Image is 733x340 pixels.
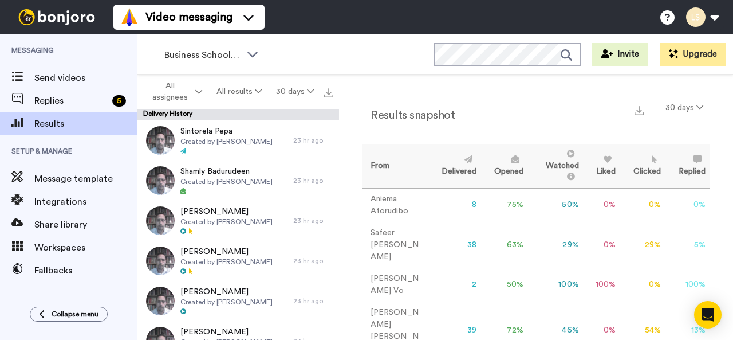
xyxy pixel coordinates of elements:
[362,222,429,268] td: Safeer [PERSON_NAME]
[146,287,175,315] img: 5363857c-9627-4d3a-9065-ce93b00a4dca-thumb.jpg
[137,241,339,281] a: [PERSON_NAME]Created by [PERSON_NAME]23 hr ago
[146,166,175,195] img: fd65022b-199a-4768-a9c1-fade2b31a7fa-thumb.jpg
[660,43,726,66] button: Upgrade
[146,206,175,235] img: f0386a85-c130-4c63-af47-a1619d31d373-thumb.jpg
[52,310,98,319] span: Collapse menu
[180,246,273,257] span: [PERSON_NAME]
[180,326,273,338] span: [PERSON_NAME]
[293,296,333,306] div: 23 hr ago
[180,166,273,177] span: Shamly Badurudeen
[362,144,429,188] th: From
[137,201,339,241] a: [PERSON_NAME]Created by [PERSON_NAME]23 hr ago
[34,264,137,278] span: Fallbacks
[164,48,241,62] span: Business School 2025
[528,144,584,188] th: Watched
[180,137,273,146] span: Created by [PERSON_NAME]
[210,81,269,102] button: All results
[34,71,137,85] span: Send videos
[34,241,137,255] span: Workspaces
[665,222,710,268] td: 5 %
[147,80,193,103] span: All assignees
[620,188,665,222] td: 0 %
[481,188,528,222] td: 75 %
[112,95,126,107] div: 5
[429,268,482,302] td: 2
[137,161,339,201] a: Shamly BadurudeenCreated by [PERSON_NAME]23 hr ago
[429,144,482,188] th: Delivered
[30,307,108,322] button: Collapse menu
[584,222,621,268] td: 0 %
[120,8,139,26] img: vm-color.svg
[180,126,273,137] span: Sintorela Pepa
[528,222,584,268] td: 29 %
[620,144,665,188] th: Clicked
[324,88,333,97] img: export.svg
[293,136,333,145] div: 23 hr ago
[528,268,584,302] td: 100 %
[481,222,528,268] td: 63 %
[635,106,644,115] img: export.svg
[34,94,108,108] span: Replies
[665,144,710,188] th: Replied
[34,218,137,232] span: Share library
[180,298,273,307] span: Created by [PERSON_NAME]
[34,195,137,209] span: Integrations
[14,9,100,25] img: bj-logo-header-white.svg
[659,97,710,118] button: 30 days
[137,109,339,120] div: Delivery History
[620,222,665,268] td: 29 %
[694,301,722,329] div: Open Intercom Messenger
[146,126,175,155] img: c0ed8156-289b-4fc9-9380-8eb793a09df9-thumb.jpg
[620,268,665,302] td: 0 %
[180,257,273,267] span: Created by [PERSON_NAME]
[137,120,339,161] a: Sintorela PepaCreated by [PERSON_NAME]23 hr ago
[362,109,455,122] h2: Results snapshot
[584,188,621,222] td: 0 %
[429,222,482,268] td: 38
[481,268,528,302] td: 50 %
[362,268,429,302] td: [PERSON_NAME] Vo
[180,177,273,186] span: Created by [PERSON_NAME]
[293,216,333,225] div: 23 hr ago
[180,217,273,226] span: Created by [PERSON_NAME]
[137,281,339,321] a: [PERSON_NAME]Created by [PERSON_NAME]23 hr ago
[362,188,429,222] td: Aniema Atorudibo
[140,76,210,108] button: All assignees
[269,81,321,102] button: 30 days
[146,247,175,275] img: af817fe6-4de1-4f3f-84fe-d3650af0a826-thumb.jpg
[180,286,273,298] span: [PERSON_NAME]
[665,188,710,222] td: 0 %
[293,176,333,185] div: 23 hr ago
[34,117,137,131] span: Results
[429,188,482,222] td: 8
[321,83,337,100] button: Export all results that match these filters now.
[34,172,137,186] span: Message template
[665,268,710,302] td: 100 %
[584,144,621,188] th: Liked
[481,144,528,188] th: Opened
[528,188,584,222] td: 50 %
[592,43,648,66] button: Invite
[584,268,621,302] td: 100 %
[180,206,273,217] span: [PERSON_NAME]
[145,9,232,25] span: Video messaging
[293,256,333,265] div: 23 hr ago
[631,101,647,118] button: Export a summary of each team member’s results that match this filter now.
